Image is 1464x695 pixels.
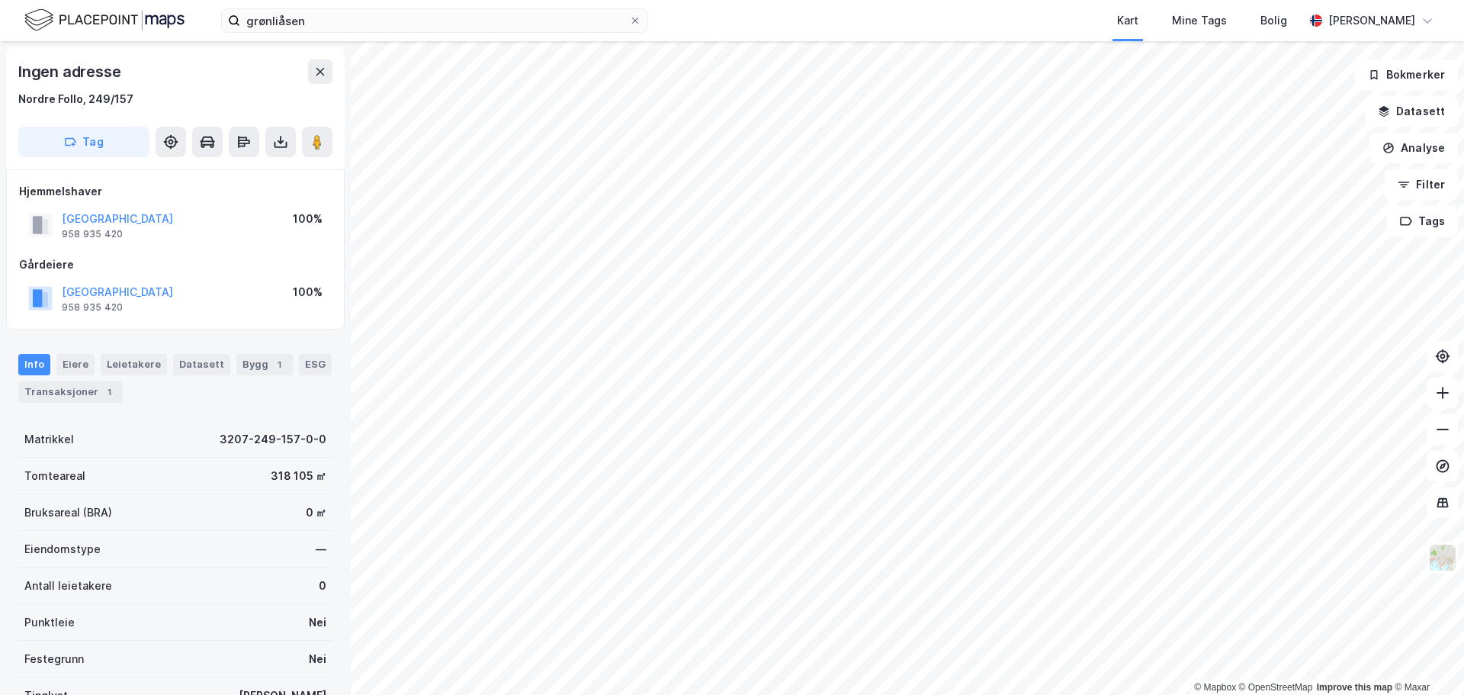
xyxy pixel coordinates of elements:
div: Info [18,354,50,375]
div: [PERSON_NAME] [1328,11,1415,30]
button: Tag [18,127,149,157]
div: Eiendomstype [24,540,101,558]
img: logo.f888ab2527a4732fd821a326f86c7f29.svg [24,7,185,34]
div: Bygg [236,354,293,375]
div: 0 ㎡ [306,504,326,522]
a: Improve this map [1317,682,1392,693]
button: Bokmerker [1355,60,1458,90]
button: Tags [1387,206,1458,236]
img: Z [1428,543,1457,572]
div: Bruksareal (BRA) [24,504,112,522]
div: ESG [299,354,332,375]
div: 100% [293,210,323,228]
button: Datasett [1365,96,1458,127]
button: Filter [1385,169,1458,200]
div: Festegrunn [24,650,84,668]
div: Hjemmelshaver [19,182,332,201]
div: Nordre Follo, 249/157 [18,90,133,108]
div: Leietakere [101,354,167,375]
div: — [316,540,326,558]
div: 958 935 420 [62,301,123,314]
div: Datasett [173,354,230,375]
a: Mapbox [1194,682,1236,693]
div: 318 105 ㎡ [271,467,326,485]
div: Bolig [1260,11,1287,30]
div: Transaksjoner [18,381,123,403]
div: Matrikkel [24,430,74,449]
div: 3207-249-157-0-0 [220,430,326,449]
div: Ingen adresse [18,60,124,84]
div: Antall leietakere [24,577,112,595]
div: Nei [309,613,326,632]
div: Tomteareal [24,467,85,485]
div: 1 [271,357,287,372]
a: OpenStreetMap [1239,682,1313,693]
div: Eiere [56,354,95,375]
div: Punktleie [24,613,75,632]
div: Mine Tags [1172,11,1227,30]
div: 1 [101,385,117,400]
div: 958 935 420 [62,228,123,240]
div: Gårdeiere [19,256,332,274]
iframe: Chat Widget [1388,622,1464,695]
div: 0 [319,577,326,595]
div: Kart [1117,11,1138,30]
button: Analyse [1369,133,1458,163]
div: Kontrollprogram for chat [1388,622,1464,695]
input: Søk på adresse, matrikkel, gårdeiere, leietakere eller personer [240,9,629,32]
div: 100% [293,283,323,301]
div: Nei [309,650,326,668]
